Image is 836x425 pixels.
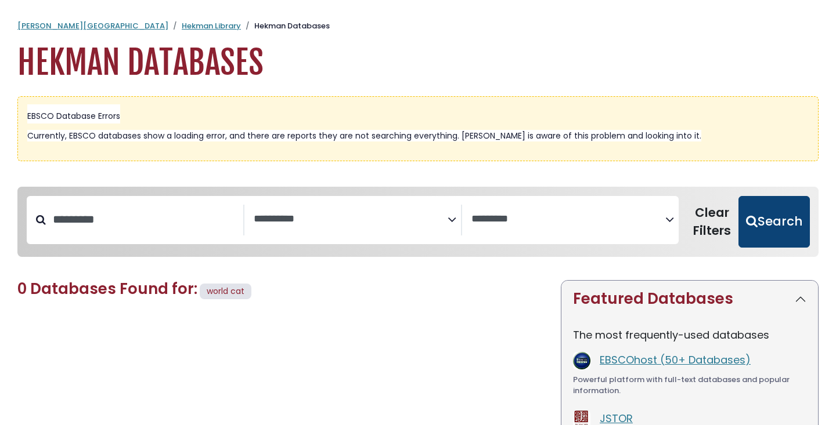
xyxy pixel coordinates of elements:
[241,20,330,32] li: Hekman Databases
[561,281,818,317] button: Featured Databases
[573,374,806,397] div: Powerful platform with full-text databases and popular information.
[17,43,819,82] h1: Hekman Databases
[738,196,810,248] button: Submit for Search Results
[686,196,738,248] button: Clear Filters
[207,285,244,297] span: world cat
[17,187,819,257] nav: Search filters
[27,110,120,122] span: EBSCO Database Errors
[27,130,701,141] span: Currently, EBSCO databases show a loading error, and there are reports they are not searching eve...
[254,213,448,226] textarea: Search
[46,210,243,229] input: Search database by title or keyword
[17,278,197,299] span: 0 Databases Found for:
[17,20,168,31] a: [PERSON_NAME][GEOGRAPHIC_DATA]
[182,20,241,31] a: Hekman Library
[573,327,806,343] p: The most frequently-used databases
[17,20,819,32] nav: breadcrumb
[600,353,751,367] a: EBSCOhost (50+ Databases)
[471,213,665,226] textarea: Search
